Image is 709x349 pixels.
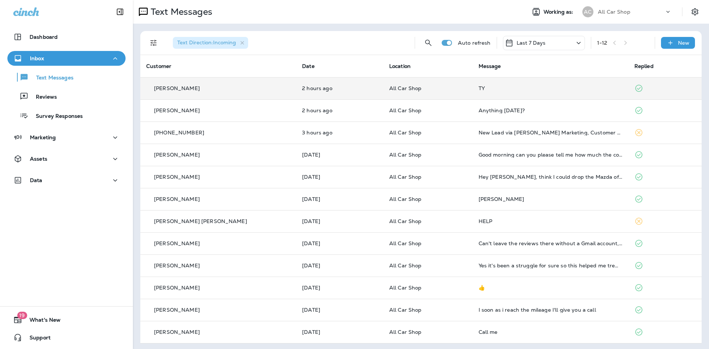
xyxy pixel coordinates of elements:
button: Filters [146,35,161,50]
button: Survey Responses [7,108,126,123]
div: Yes it's been a struggle for sure so this helped me tremendously and couldn't have came at a bett... [479,263,623,268]
span: All Car Shop [389,218,422,225]
div: Ty [479,196,623,202]
p: Oct 6, 2025 07:59 AM [302,196,377,202]
p: Oct 8, 2025 11:40 AM [302,152,377,158]
button: Data [7,173,126,188]
span: All Car Shop [389,174,422,180]
p: [PERSON_NAME] [154,85,200,91]
button: Collapse Sidebar [110,4,130,19]
button: Marketing [7,130,126,145]
span: All Car Shop [389,129,422,136]
p: Marketing [30,134,56,140]
span: All Car Shop [389,151,422,158]
p: Text Messages [29,75,73,82]
p: Oct 2, 2025 11:25 AM [302,329,377,335]
p: Reviews [28,94,57,101]
div: HELP [479,218,623,224]
p: Last 7 Days [517,40,546,46]
span: All Car Shop [389,196,422,202]
p: Assets [30,156,47,162]
div: New Lead via Merrick Marketing, Customer Name: Mark S., Contact info: Masked phone number availab... [479,130,623,136]
button: Assets [7,151,126,166]
span: Text Direction : Incoming [177,39,236,46]
p: All Car Shop [598,9,630,15]
p: Survey Responses [28,113,83,120]
span: All Car Shop [389,85,422,92]
p: Oct 2, 2025 07:17 PM [302,263,377,268]
p: Oct 9, 2025 09:41 AM [302,107,377,113]
p: [PERSON_NAME] [154,307,200,313]
span: Replied [634,63,654,69]
p: Oct 9, 2025 08:42 AM [302,130,377,136]
div: I soon as i reach the mileage I'll give you a call [479,307,623,313]
span: All Car Shop [389,240,422,247]
span: Working as: [544,9,575,15]
button: 19What's New [7,312,126,327]
p: Inbox [30,55,44,61]
p: [PERSON_NAME] [154,196,200,202]
div: Can't leave the reviews there without a Gmail account, which I do not and will never have. Any ot... [479,240,623,246]
button: Reviews [7,89,126,104]
div: Anything tomorrow? [479,107,623,113]
button: Inbox [7,51,126,66]
span: All Car Shop [389,262,422,269]
p: Text Messages [148,6,212,17]
span: Date [302,63,315,69]
p: [PERSON_NAME] [154,240,200,246]
p: [PERSON_NAME] [154,174,200,180]
p: Oct 9, 2025 09:44 AM [302,85,377,91]
div: Text Direction:Incoming [173,37,248,49]
div: TY [479,85,623,91]
div: Good morning can you please tell me how much the cost for an oil change and how soon can it be do... [479,152,623,158]
p: [PERSON_NAME] [154,107,200,113]
span: 19 [17,312,27,319]
div: 👍 [479,285,623,291]
span: Message [479,63,501,69]
p: Oct 6, 2025 03:45 AM [302,218,377,224]
p: [PERSON_NAME] [154,329,200,335]
button: Search Messages [421,35,436,50]
span: Customer [146,63,171,69]
p: Oct 8, 2025 08:59 AM [302,174,377,180]
p: [PHONE_NUMBER] [154,130,204,136]
button: Dashboard [7,30,126,44]
p: Oct 2, 2025 02:10 PM [302,285,377,291]
button: Text Messages [7,69,126,85]
span: Support [22,335,51,343]
span: All Car Shop [389,284,422,291]
p: Data [30,177,42,183]
p: Oct 2, 2025 11:31 AM [302,307,377,313]
span: What's New [22,317,61,326]
button: Settings [688,5,702,18]
p: Oct 5, 2025 08:12 AM [302,240,377,246]
div: AC [582,6,593,17]
span: All Car Shop [389,107,422,114]
p: [PERSON_NAME] [154,152,200,158]
p: [PERSON_NAME] [154,263,200,268]
span: Location [389,63,411,69]
span: All Car Shop [389,307,422,313]
div: 1 - 12 [597,40,607,46]
p: Auto refresh [458,40,491,46]
button: Support [7,330,126,345]
span: All Car Shop [389,329,422,335]
p: Dashboard [30,34,58,40]
p: [PERSON_NAME] [PERSON_NAME] [154,218,247,224]
div: Call me [479,329,623,335]
p: [PERSON_NAME] [154,285,200,291]
div: Hey Jose, think I could drop the Mazda off for an oil change today and have it done before 3? [479,174,623,180]
p: New [678,40,689,46]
